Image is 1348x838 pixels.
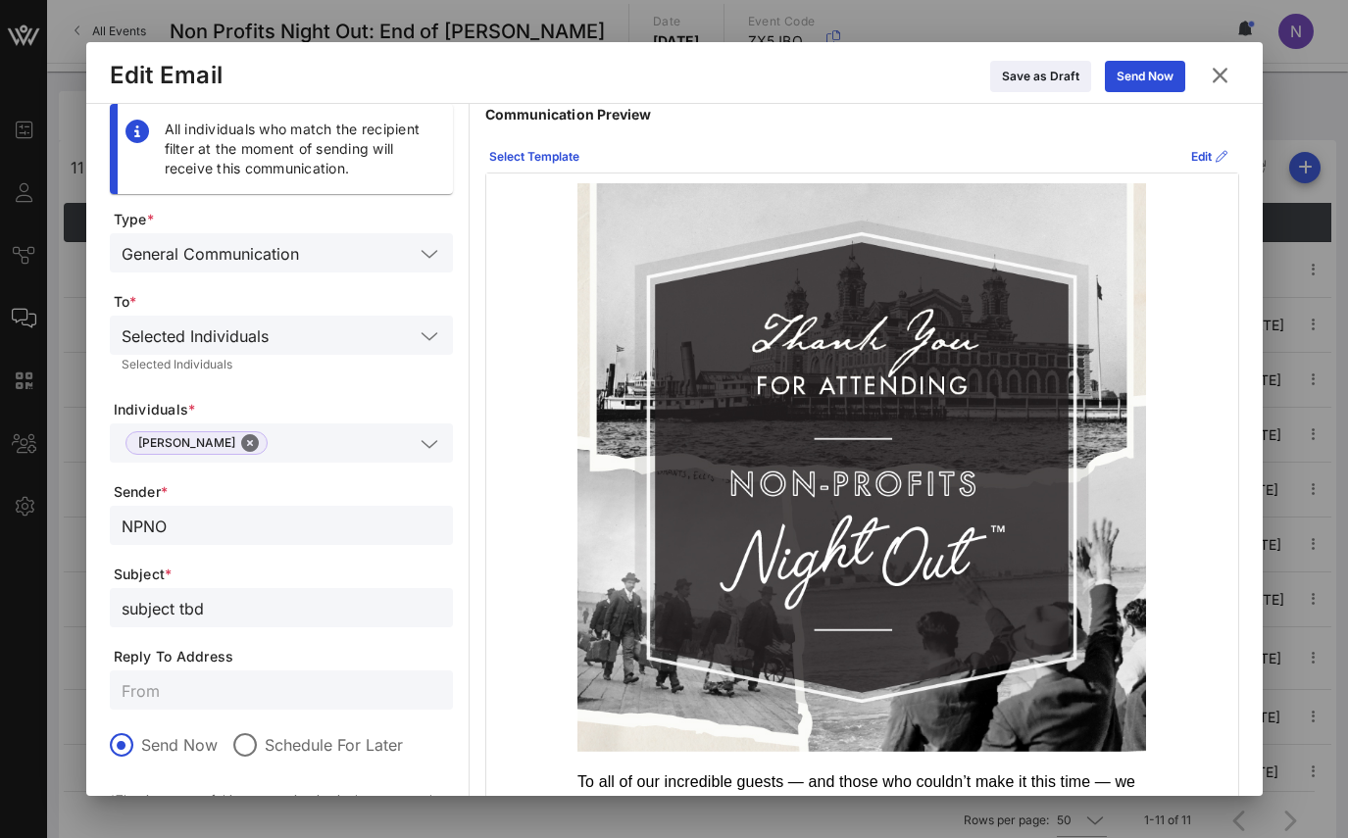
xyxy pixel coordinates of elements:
p: *The time zone of this communication is the same as the time zone of the event (US/Eastern) [110,790,453,829]
input: Subject [122,595,441,620]
div: Selected Individuals [110,316,453,355]
button: Save as Draft [990,61,1091,92]
input: From [122,513,441,538]
span: Reply To Address [114,647,453,666]
label: Send Now [141,735,218,755]
span: [PERSON_NAME] [138,432,255,454]
p: Communication Preview [485,104,1239,125]
div: Selected Individuals [122,327,269,345]
input: From [122,677,441,703]
span: Individuals [114,400,453,419]
div: To all of our incredible guests — and those who couldn’t make it this time — we extend our heartf... [577,771,1146,837]
div: Save as Draft [1002,67,1079,86]
div: General Communication [110,233,453,272]
span: Sender [114,482,453,502]
button: Close [241,434,259,452]
span: Subject [114,565,453,584]
span: To [114,292,453,312]
div: Edit Email [110,61,224,90]
button: Edit [1179,141,1239,173]
div: Selected Individuals [122,359,441,370]
label: Schedule For Later [265,735,403,755]
div: Edit [1191,147,1227,167]
span: Type [114,210,453,229]
div: Select Template [489,147,579,167]
div: General Communication [122,245,299,263]
button: Select Template [477,141,591,173]
button: Send Now [1105,61,1185,92]
div: Send Now [1117,67,1173,86]
div: All individuals who match the recipient filter at the moment of sending will receive this communi... [165,120,437,178]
